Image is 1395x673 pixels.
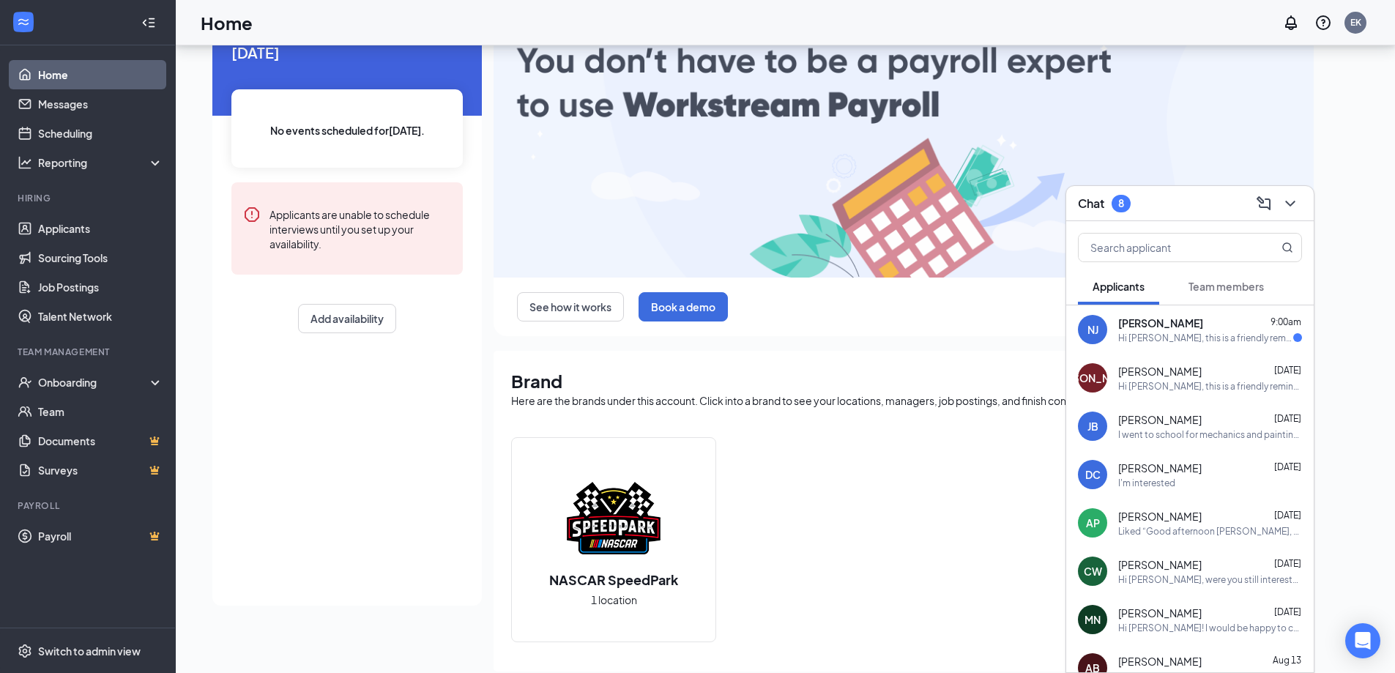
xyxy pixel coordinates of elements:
span: [DATE] [231,41,463,64]
a: Messages [38,89,163,119]
svg: Analysis [18,155,32,170]
span: [DATE] [1274,510,1301,521]
svg: QuestionInfo [1314,14,1332,31]
div: Switch to admin view [38,644,141,658]
div: Team Management [18,346,160,358]
a: Home [38,60,163,89]
span: [DATE] [1274,606,1301,617]
button: Add availability [298,304,396,333]
svg: Error [243,206,261,223]
div: Reporting [38,155,164,170]
span: [DATE] [1274,365,1301,376]
svg: Collapse [141,15,156,30]
div: Hi [PERSON_NAME], this is a friendly reminder. Your meeting with NASCAR SpeedPark for Food Team M... [1118,380,1302,393]
a: Team [38,397,163,426]
span: 1 location [591,592,637,608]
span: [PERSON_NAME] [1118,412,1202,427]
button: Book a demo [639,292,728,321]
span: Aug 13 [1273,655,1301,666]
div: Liked “Good afternoon [PERSON_NAME], This is [PERSON_NAME] with NASCAR SpeedPark. Thank you for y... [1118,525,1302,538]
div: [PERSON_NAME] [1050,371,1135,385]
span: No events scheduled for [DATE] . [270,122,425,138]
div: EK [1350,16,1361,29]
a: Applicants [38,214,163,243]
img: NASCAR SpeedPark [567,471,661,565]
div: JB [1087,419,1098,434]
h2: NASCAR SpeedPark [535,570,693,589]
div: Onboarding [38,375,151,390]
div: NJ [1087,322,1098,337]
span: [DATE] [1274,461,1301,472]
div: Payroll [18,499,160,512]
a: Job Postings [38,272,163,302]
div: Hi [PERSON_NAME]! I would be happy to chat. I am available pretty much anytime [DATE] between 10-... [1118,622,1302,634]
a: Scheduling [38,119,163,148]
div: AP [1086,516,1100,530]
svg: Notifications [1282,14,1300,31]
svg: MagnifyingGlass [1281,242,1293,253]
div: I went to school for mechanics and painting trade school i have a strong back ground in mechanics [1118,428,1302,441]
a: PayrollCrown [38,521,163,551]
div: Hiring [18,192,160,204]
button: ComposeMessage [1252,192,1276,215]
a: DocumentsCrown [38,426,163,456]
span: [PERSON_NAME] [1118,461,1202,475]
img: payroll-large.gif [494,18,1314,278]
h1: Brand [511,368,1296,393]
span: Team members [1188,280,1264,293]
button: See how it works [517,292,624,321]
div: CW [1084,564,1102,579]
button: ChevronDown [1279,192,1302,215]
div: Open Intercom Messenger [1345,623,1380,658]
svg: ComposeMessage [1255,195,1273,212]
a: Talent Network [38,302,163,331]
a: SurveysCrown [38,456,163,485]
span: [PERSON_NAME] [1118,654,1202,669]
div: Hi [PERSON_NAME], this is a friendly reminder. Your meeting with NASCAR SpeedPark for Amusement R... [1118,332,1293,344]
svg: ChevronDown [1281,195,1299,212]
div: I'm interested [1118,477,1175,489]
span: [PERSON_NAME] [1118,364,1202,379]
div: Here are the brands under this account. Click into a brand to see your locations, managers, job p... [511,393,1296,408]
span: [PERSON_NAME] [1118,606,1202,620]
div: Applicants are unable to schedule interviews until you set up your availability. [269,206,451,251]
svg: UserCheck [18,375,32,390]
div: 8 [1118,197,1124,209]
svg: WorkstreamLogo [16,15,31,29]
h3: Chat [1078,196,1104,212]
input: Search applicant [1079,234,1252,261]
div: Hi [PERSON_NAME], were you still interested in scheduling an interview? [1118,573,1302,586]
span: [DATE] [1274,558,1301,569]
svg: Settings [18,644,32,658]
span: [PERSON_NAME] [1118,557,1202,572]
a: Sourcing Tools [38,243,163,272]
span: [PERSON_NAME] [1118,509,1202,524]
div: DC [1085,467,1101,482]
span: 9:00am [1271,316,1301,327]
h1: Home [201,10,253,35]
span: [DATE] [1274,413,1301,424]
span: Applicants [1093,280,1145,293]
div: MN [1085,612,1101,627]
span: [PERSON_NAME] [1118,316,1203,330]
